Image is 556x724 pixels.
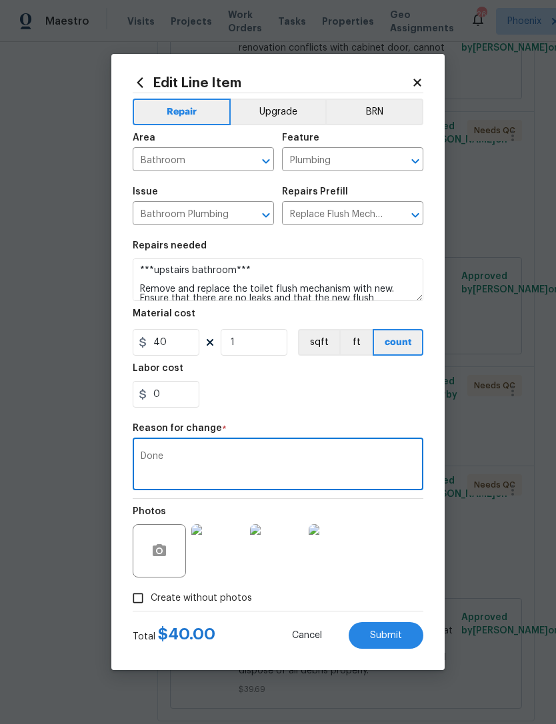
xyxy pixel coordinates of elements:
h5: Repairs needed [133,241,207,250]
textarea: ***upstairs bathroom*** Remove and replace the toilet flush mechanism with new. Ensure that there... [133,258,423,301]
h2: Edit Line Item [133,75,411,90]
button: Submit [349,622,423,649]
button: Open [406,152,425,171]
button: ft [339,329,373,356]
span: Create without photos [151,591,252,605]
button: Repair [133,99,231,125]
h5: Reason for change [133,424,222,433]
button: BRN [325,99,423,125]
h5: Repairs Prefill [282,187,348,196]
textarea: Done [141,452,415,480]
button: Open [257,206,275,224]
h5: Material cost [133,309,195,318]
span: Submit [370,631,402,641]
span: Cancel [292,631,322,641]
span: $ 40.00 [158,626,215,642]
button: count [373,329,423,356]
h5: Labor cost [133,364,183,373]
h5: Area [133,133,155,143]
h5: Photos [133,507,166,516]
h5: Issue [133,187,158,196]
button: Cancel [271,622,343,649]
button: Open [257,152,275,171]
h5: Feature [282,133,319,143]
div: Total [133,627,215,643]
button: Open [406,206,425,224]
button: sqft [298,329,339,356]
button: Upgrade [231,99,326,125]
